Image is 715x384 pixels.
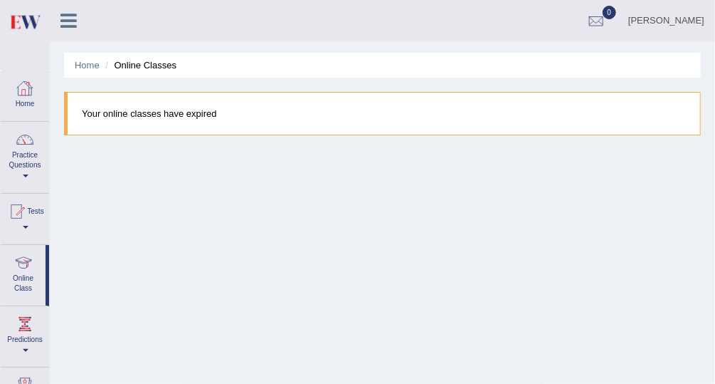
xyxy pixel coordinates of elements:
a: Online Class [1,245,46,301]
a: Predictions [1,306,49,363]
a: Home [75,60,100,71]
li: Online Classes [102,58,176,72]
blockquote: Your online classes have expired [64,92,701,135]
a: Home [1,71,49,117]
span: 0 [603,6,617,19]
a: Tests [1,194,49,240]
a: Practice Questions [1,122,49,189]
